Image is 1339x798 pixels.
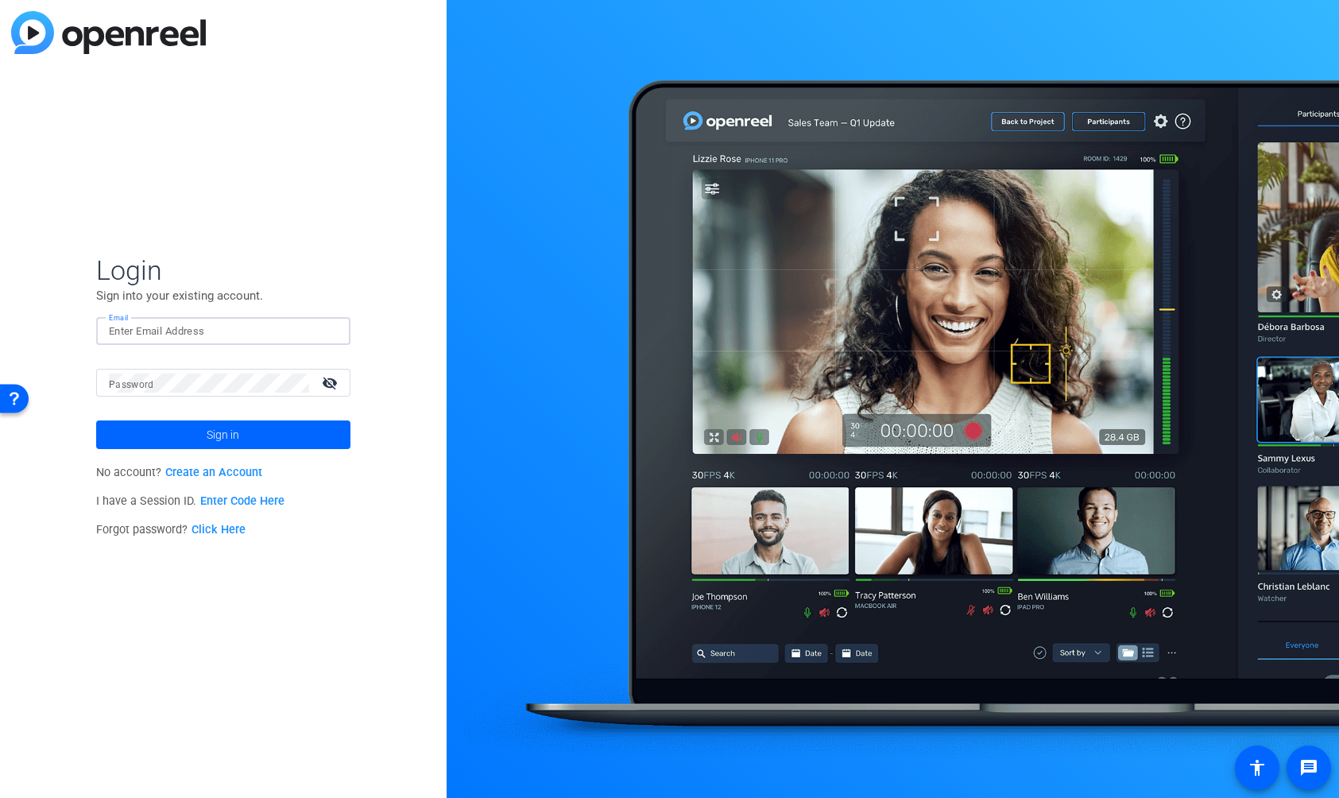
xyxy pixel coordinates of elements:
[109,313,129,322] mat-label: Email
[96,287,350,304] p: Sign into your existing account.
[96,466,262,479] span: No account?
[109,322,338,341] input: Enter Email Address
[192,523,246,537] a: Click Here
[109,379,154,390] mat-label: Password
[96,254,350,287] span: Login
[165,466,262,479] a: Create an Account
[207,415,239,455] span: Sign in
[96,420,350,449] button: Sign in
[312,371,350,394] mat-icon: visibility_off
[96,494,284,508] span: I have a Session ID.
[1299,758,1318,777] mat-icon: message
[96,523,246,537] span: Forgot password?
[200,494,284,508] a: Enter Code Here
[11,11,206,54] img: blue-gradient.svg
[1248,758,1267,777] mat-icon: accessibility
